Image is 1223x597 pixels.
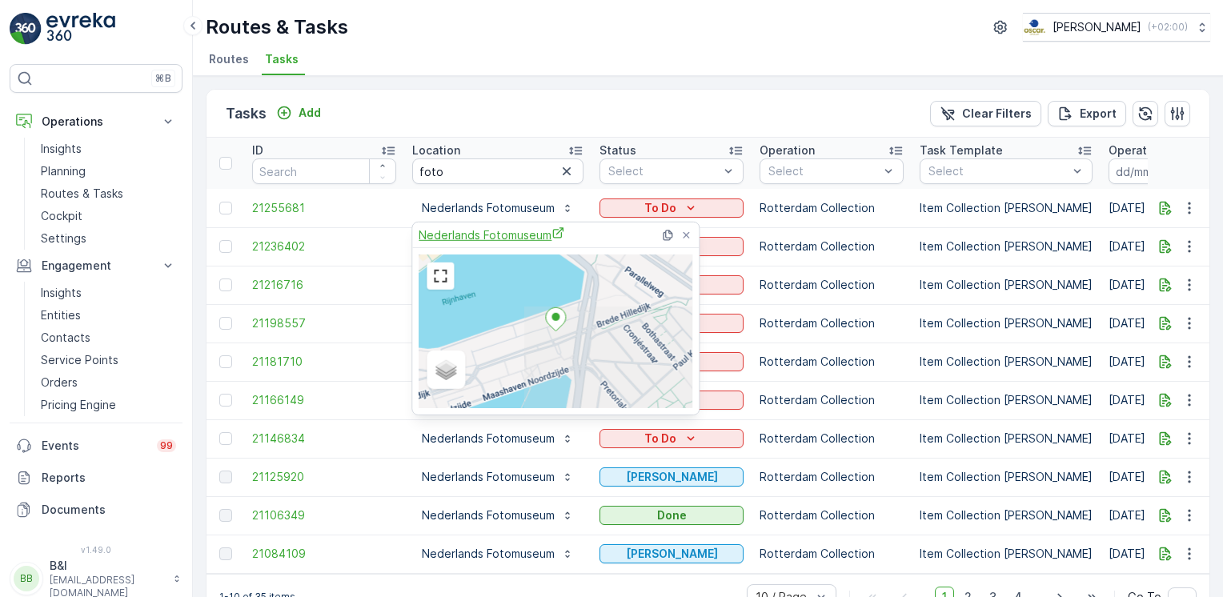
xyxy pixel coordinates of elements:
td: Rotterdam Collection [752,189,912,227]
span: v 1.49.0 [10,545,182,555]
div: Toggle Row Selected [219,471,232,483]
td: Item Collection [PERSON_NAME] [912,535,1101,573]
a: View Fullscreen [428,264,452,288]
td: Item Collection [PERSON_NAME] [912,381,1101,419]
a: Pricing Engine [34,394,182,416]
p: Routes & Tasks [206,14,348,40]
a: 21198557 [252,315,396,331]
div: Toggle Row Selected [219,394,232,407]
button: Nederlands Fotomuseum [412,464,583,490]
p: Location [412,142,460,158]
button: Geen Afval [599,467,744,487]
td: Rotterdam Collection [752,343,912,381]
div: Toggle Row Selected [219,355,232,368]
span: Tasks [265,51,299,67]
p: Documents [42,502,176,518]
p: Tasks [226,102,267,125]
button: Export [1048,101,1126,126]
p: ( +02:00 ) [1148,21,1188,34]
a: Layers [428,352,463,387]
a: Orders [34,371,182,394]
a: 21166149 [252,392,396,408]
p: Select [928,163,1068,179]
button: Add [270,103,327,122]
a: 21146834 [252,431,396,447]
p: Select [608,163,719,179]
td: Rotterdam Collection [752,266,912,304]
p: Orders [41,375,78,391]
img: logo [10,13,42,45]
img: logo_light-DOdMpM7g.png [46,13,115,45]
img: basis-logo_rgb2x.png [1023,18,1046,36]
p: Service Points [41,352,118,368]
p: Pricing Engine [41,397,116,413]
span: 21255681 [252,200,396,216]
a: 21084109 [252,546,396,562]
a: Entities [34,304,182,327]
p: 99 [160,439,173,452]
p: ID [252,142,263,158]
button: Nederlands Fotomuseum [412,503,583,528]
p: Task Template [920,142,1003,158]
span: 21236402 [252,238,396,254]
a: 21181710 [252,354,396,370]
p: [PERSON_NAME] [1053,19,1141,35]
td: Item Collection [PERSON_NAME] [912,227,1101,266]
td: Rotterdam Collection [752,419,912,458]
button: To Do [599,429,744,448]
p: Nederlands Fotomuseum [422,546,555,562]
a: 21106349 [252,507,396,523]
a: Documents [10,494,182,526]
div: Toggle Row Selected [219,240,232,253]
td: Item Collection [PERSON_NAME] [912,189,1101,227]
p: Planning [41,163,86,179]
a: Service Points [34,349,182,371]
p: Contacts [41,330,90,346]
td: Item Collection [PERSON_NAME] [912,343,1101,381]
p: Routes & Tasks [41,186,123,202]
a: Planning [34,160,182,182]
p: Entities [41,307,81,323]
button: [PERSON_NAME](+02:00) [1023,13,1210,42]
td: Rotterdam Collection [752,381,912,419]
a: Insights [34,282,182,304]
p: To Do [644,431,676,447]
div: Toggle Row Selected [219,509,232,522]
button: Done [599,506,744,525]
p: Engagement [42,258,150,274]
td: Item Collection [PERSON_NAME] [912,496,1101,535]
p: Done [657,507,687,523]
p: Operations [42,114,150,130]
button: Nederlands Fotomuseum [412,426,583,451]
a: 21125920 [252,469,396,485]
a: 21216716 [252,277,396,293]
p: Nederlands Fotomuseum [422,431,555,447]
button: Clear Filters [930,101,1041,126]
a: Events99 [10,430,182,462]
p: B&I [50,558,165,574]
p: Status [599,142,636,158]
p: Export [1080,106,1117,122]
a: Reports [10,462,182,494]
td: Rotterdam Collection [752,304,912,343]
button: Nederlands Fotomuseum [412,195,583,221]
p: [PERSON_NAME] [626,546,718,562]
p: Settings [41,230,86,246]
a: Nederlands Fotomuseum [419,226,564,243]
td: Item Collection [PERSON_NAME] [912,419,1101,458]
p: To Do [644,200,676,216]
p: ⌘B [155,72,171,85]
div: Toggle Row Selected [219,202,232,214]
button: Engagement [10,250,182,282]
p: Nederlands Fotomuseum [422,200,555,216]
td: Rotterdam Collection [752,535,912,573]
input: Search [412,158,583,184]
div: BB [14,566,39,591]
div: Toggle Row Selected [219,547,232,560]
